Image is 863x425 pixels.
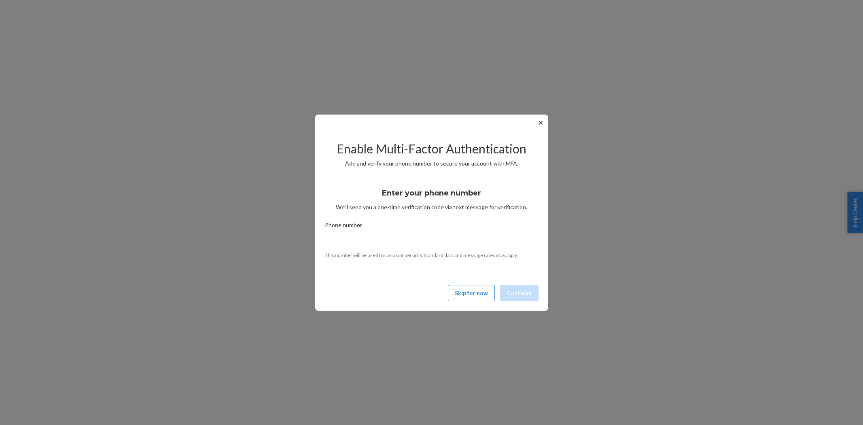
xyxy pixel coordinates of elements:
[325,252,539,259] p: This number will be used for account security. Standard data and message rates may apply.
[325,142,539,155] h2: Enable Multi-Factor Authentication
[448,285,495,301] button: Skip for now
[536,118,545,127] button: ✕
[382,188,481,198] h3: Enter your phone number
[325,221,362,232] span: Phone number
[325,159,539,168] p: Add and verify your phone number to secure your account with MFA.
[325,181,539,211] div: We’ll send you a one-time verification code via text message for verification.
[500,285,539,301] button: Continue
